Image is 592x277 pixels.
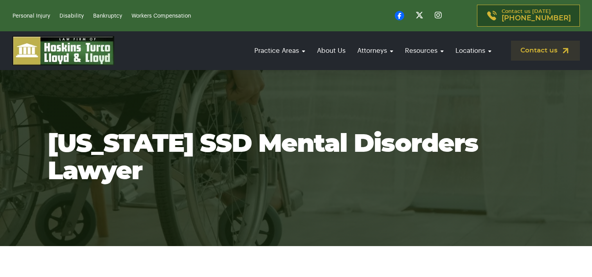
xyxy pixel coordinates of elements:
[477,5,580,27] a: Contact us [DATE][PHONE_NUMBER]
[59,13,84,19] a: Disability
[511,41,580,61] a: Contact us
[13,36,114,65] img: logo
[452,40,495,62] a: Locations
[502,9,571,22] p: Contact us [DATE]
[93,13,122,19] a: Bankruptcy
[131,13,191,19] a: Workers Compensation
[13,13,50,19] a: Personal Injury
[313,40,349,62] a: About Us
[502,14,571,22] span: [PHONE_NUMBER]
[48,131,545,185] h1: [US_STATE] SSD Mental Disorders Lawyer
[401,40,448,62] a: Resources
[353,40,397,62] a: Attorneys
[250,40,309,62] a: Practice Areas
